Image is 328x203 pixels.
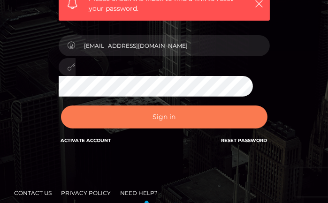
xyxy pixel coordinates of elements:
[57,186,114,200] a: Privacy Policy
[116,186,161,200] a: Need Help?
[61,105,267,128] button: Sign in
[10,186,55,200] a: Contact Us
[61,137,111,143] a: Activate Account
[76,35,270,56] input: E-mail...
[221,137,267,143] a: Reset Password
